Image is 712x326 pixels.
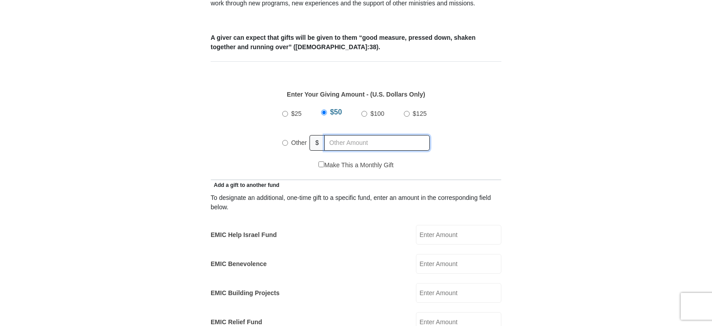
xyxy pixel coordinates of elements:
span: Other [291,139,307,146]
span: $100 [370,110,384,117]
label: EMIC Help Israel Fund [211,230,277,240]
input: Make This a Monthly Gift [318,161,324,167]
input: Enter Amount [416,225,501,245]
span: $125 [413,110,427,117]
label: Make This a Monthly Gift [318,161,394,170]
b: A giver can expect that gifts will be given to them “good measure, pressed down, shaken together ... [211,34,475,51]
input: Enter Amount [416,254,501,274]
input: Enter Amount [416,283,501,303]
div: To designate an additional, one-time gift to a specific fund, enter an amount in the correspondin... [211,193,501,212]
span: $ [309,135,325,151]
span: $25 [291,110,301,117]
strong: Enter Your Giving Amount - (U.S. Dollars Only) [287,91,425,98]
span: $50 [330,108,342,116]
label: EMIC Building Projects [211,288,280,298]
label: EMIC Benevolence [211,259,267,269]
input: Other Amount [324,135,430,151]
span: Add a gift to another fund [211,182,280,188]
